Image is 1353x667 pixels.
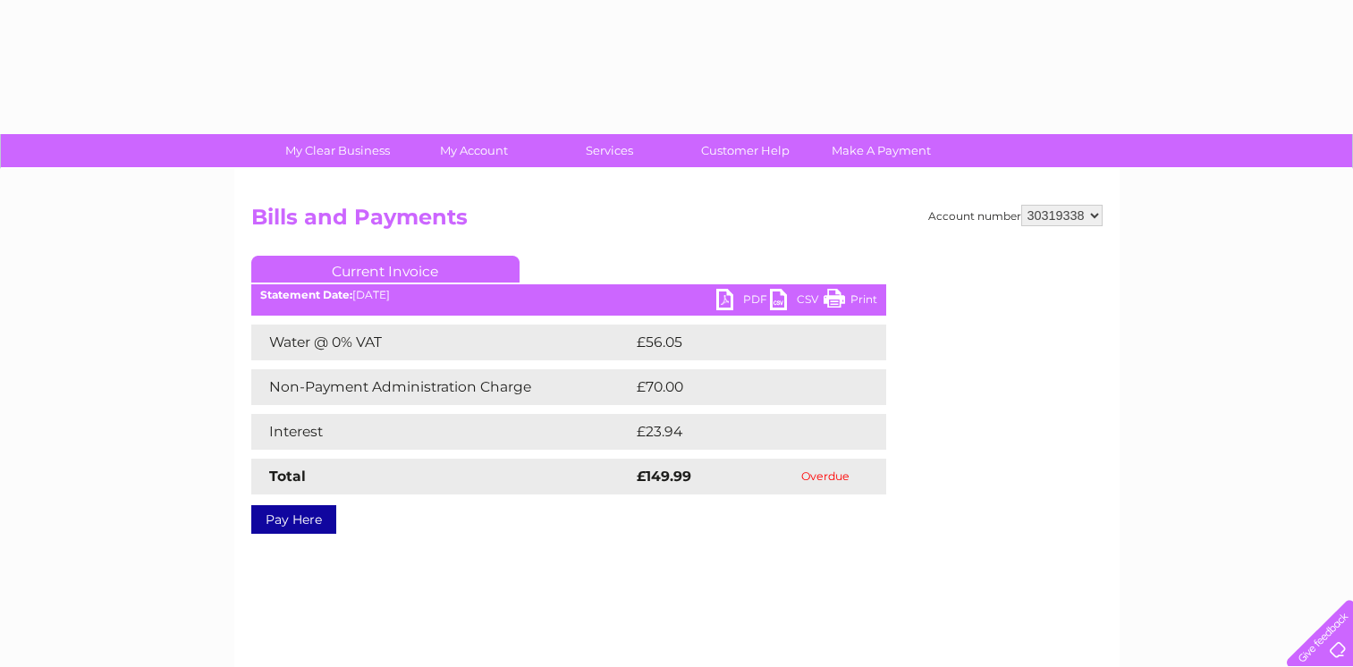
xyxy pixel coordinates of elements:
td: £56.05 [632,325,850,360]
a: Print [824,289,877,315]
b: Statement Date: [260,288,352,301]
a: Pay Here [251,505,336,534]
a: PDF [716,289,770,315]
h2: Bills and Payments [251,205,1103,239]
td: Water @ 0% VAT [251,325,632,360]
strong: £149.99 [637,468,691,485]
div: [DATE] [251,289,886,301]
a: My Clear Business [264,134,411,167]
td: £70.00 [632,369,851,405]
a: CSV [770,289,824,315]
td: £23.94 [632,414,850,450]
td: Non-Payment Administration Charge [251,369,632,405]
strong: Total [269,468,306,485]
div: Account number [928,205,1103,226]
td: Overdue [765,459,886,494]
a: My Account [400,134,547,167]
a: Customer Help [672,134,819,167]
a: Services [536,134,683,167]
a: Current Invoice [251,256,520,283]
a: Make A Payment [808,134,955,167]
td: Interest [251,414,632,450]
